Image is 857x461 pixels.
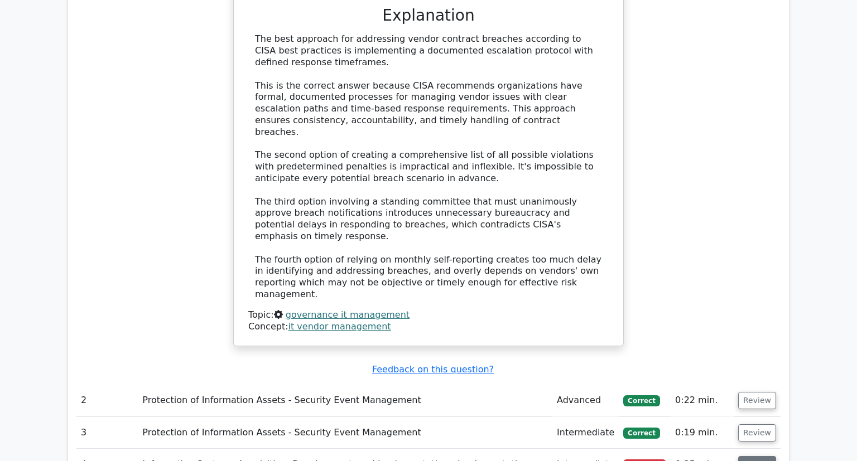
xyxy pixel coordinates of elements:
td: Advanced [552,385,619,416]
td: 0:19 min. [671,417,734,449]
button: Review [738,392,776,409]
td: Protection of Information Assets - Security Event Management [138,385,552,416]
div: Concept: [248,321,609,333]
td: 0:22 min. [671,385,734,416]
h3: Explanation [255,6,602,25]
td: 3 [76,417,138,449]
span: Correct [623,428,659,439]
a: it vendor management [288,321,391,332]
span: Correct [623,395,659,406]
div: The best approach for addressing vendor contract breaches according to CISA best practices is imp... [255,33,602,300]
td: 2 [76,385,138,416]
td: Intermediate [552,417,619,449]
div: Topic: [248,309,609,321]
a: Feedback on this question? [372,364,494,375]
td: Protection of Information Assets - Security Event Management [138,417,552,449]
a: governance it management [286,309,410,320]
button: Review [738,424,776,441]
